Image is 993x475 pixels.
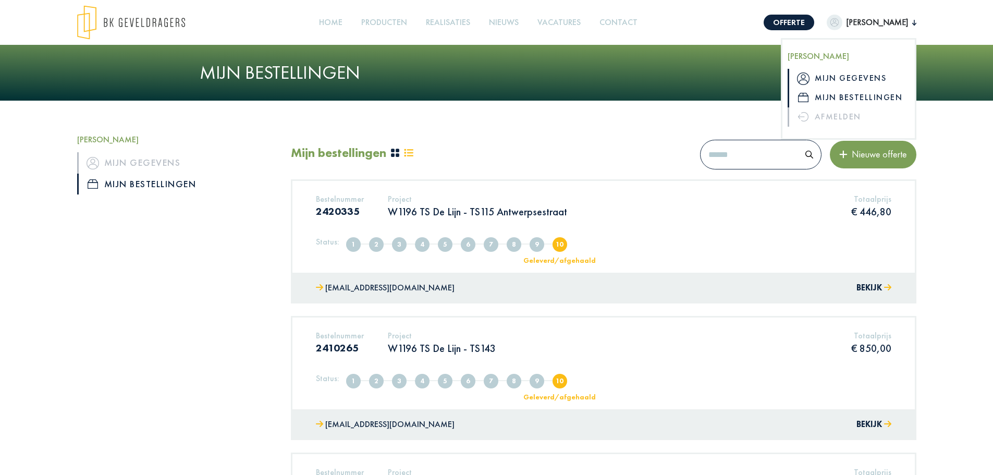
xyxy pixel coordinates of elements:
h5: Bestelnummer [316,331,364,340]
span: Geleverd/afgehaald [553,237,567,252]
span: Offerte afgekeurd [438,237,452,252]
a: iconMijn gegevens [77,152,275,173]
img: dummypic.png [827,15,842,30]
span: In nabehandeling [507,374,521,388]
h5: Status: [316,237,339,247]
a: iconMijn bestellingen [77,174,275,194]
div: [PERSON_NAME] [781,38,916,140]
a: Realisaties [422,11,474,34]
a: Offerte [764,15,814,30]
span: Aangemaakt [346,374,361,388]
div: Geleverd/afgehaald [517,393,603,400]
a: Contact [595,11,642,34]
h5: Totaalprijs [851,331,891,340]
a: iconMijn gegevens [788,69,910,88]
h1: Mijn bestellingen [200,62,794,84]
span: Volledig [369,374,384,388]
span: Volledig [369,237,384,252]
button: Nieuwe offerte [830,141,916,168]
button: Bekijk [856,281,891,296]
img: icon [798,112,808,121]
span: Offerte afgekeurd [438,374,452,388]
span: Offerte in overleg [415,374,430,388]
img: icon [797,72,810,85]
a: [EMAIL_ADDRESS][DOMAIN_NAME] [316,281,455,296]
p: € 850,00 [851,342,891,355]
h5: [PERSON_NAME] [77,135,275,144]
span: Offerte verzonden [392,237,407,252]
img: search.svg [805,151,813,159]
span: Offerte goedgekeurd [461,237,475,252]
h5: Status: [316,373,339,383]
span: Offerte verzonden [392,374,407,388]
span: Offerte in overleg [415,237,430,252]
a: Producten [357,11,411,34]
h5: [PERSON_NAME] [788,51,910,61]
h2: Mijn bestellingen [291,145,386,161]
p: W1196 TS De Lijn - TS115 Antwerpsestraat [388,205,567,218]
h3: 2410265 [316,342,364,354]
span: Klaar voor levering/afhaling [530,374,544,388]
img: icon [87,157,99,169]
h5: Project [388,194,567,204]
span: In productie [484,237,498,252]
img: icon [88,179,98,189]
h5: Totaalprijs [851,194,891,204]
span: In productie [484,374,498,388]
span: Nieuwe offerte [848,148,907,160]
p: W1196 TS De Lijn - TS143 [388,342,496,355]
a: [EMAIL_ADDRESS][DOMAIN_NAME] [316,417,455,432]
span: [PERSON_NAME] [842,16,912,29]
h5: Project [388,331,496,340]
span: Klaar voor levering/afhaling [530,237,544,252]
span: Offerte goedgekeurd [461,374,475,388]
a: Nieuws [485,11,523,34]
a: Home [315,11,347,34]
a: Afmelden [788,107,910,127]
img: icon [798,93,808,102]
span: Aangemaakt [346,237,361,252]
a: Vacatures [533,11,585,34]
button: Bekijk [856,417,891,432]
h3: 2420335 [316,205,364,217]
h5: Bestelnummer [316,194,364,204]
p: € 446,80 [851,205,891,218]
a: iconMijn bestellingen [788,88,910,107]
span: Geleverd/afgehaald [553,374,567,388]
button: [PERSON_NAME] [827,15,916,30]
img: logo [77,5,185,40]
span: In nabehandeling [507,237,521,252]
div: Geleverd/afgehaald [517,257,603,264]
